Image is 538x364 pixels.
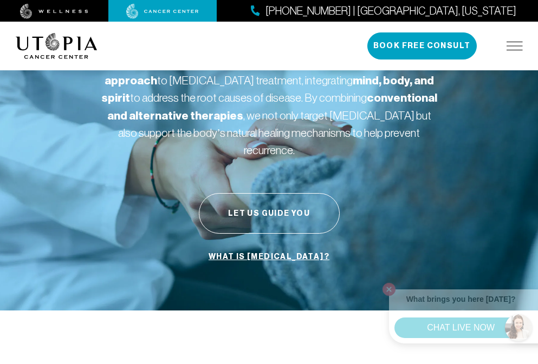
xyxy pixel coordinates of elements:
img: icon-hamburger [507,42,523,50]
strong: conventional and alternative therapies [107,91,437,123]
img: wellness [20,4,88,19]
p: At , we take a to [MEDICAL_DATA] treatment, integrating to address the root causes of disease. By... [101,54,437,158]
a: What is [MEDICAL_DATA]? [206,247,332,267]
span: [PHONE_NUMBER] | [GEOGRAPHIC_DATA], [US_STATE] [265,3,516,19]
button: Book Free Consult [367,32,477,59]
img: logo [16,33,98,59]
a: [PHONE_NUMBER] | [GEOGRAPHIC_DATA], [US_STATE] [251,3,516,19]
strong: holistic approach [105,56,424,88]
button: Let Us Guide You [199,193,340,234]
img: cancer center [126,4,199,19]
